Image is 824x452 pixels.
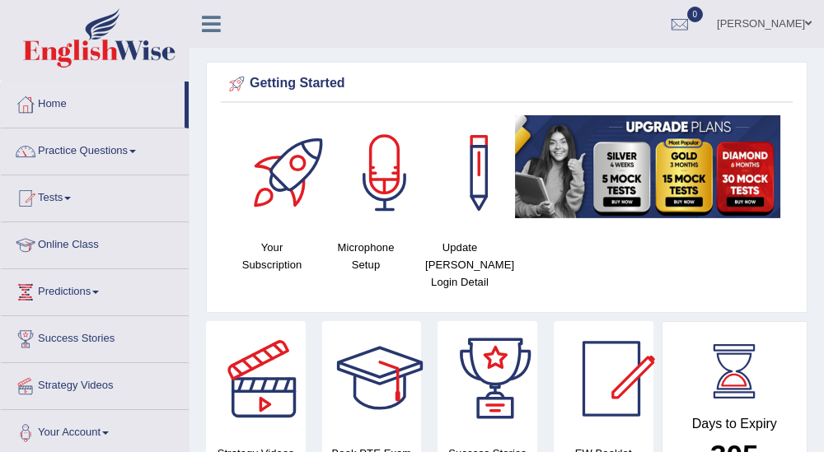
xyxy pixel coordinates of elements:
[421,239,499,291] h4: Update [PERSON_NAME] Login Detail
[687,7,704,22] span: 0
[1,363,189,404] a: Strategy Videos
[1,269,189,310] a: Predictions
[327,239,405,273] h4: Microphone Setup
[1,222,189,263] a: Online Class
[515,115,780,218] img: small5.jpg
[1,82,185,123] a: Home
[1,316,189,357] a: Success Stories
[681,417,789,431] h4: Days to Expiry
[233,239,311,273] h4: Your Subscription
[225,72,789,96] div: Getting Started
[1,128,189,170] a: Practice Questions
[1,410,189,451] a: Your Account
[1,175,189,217] a: Tests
